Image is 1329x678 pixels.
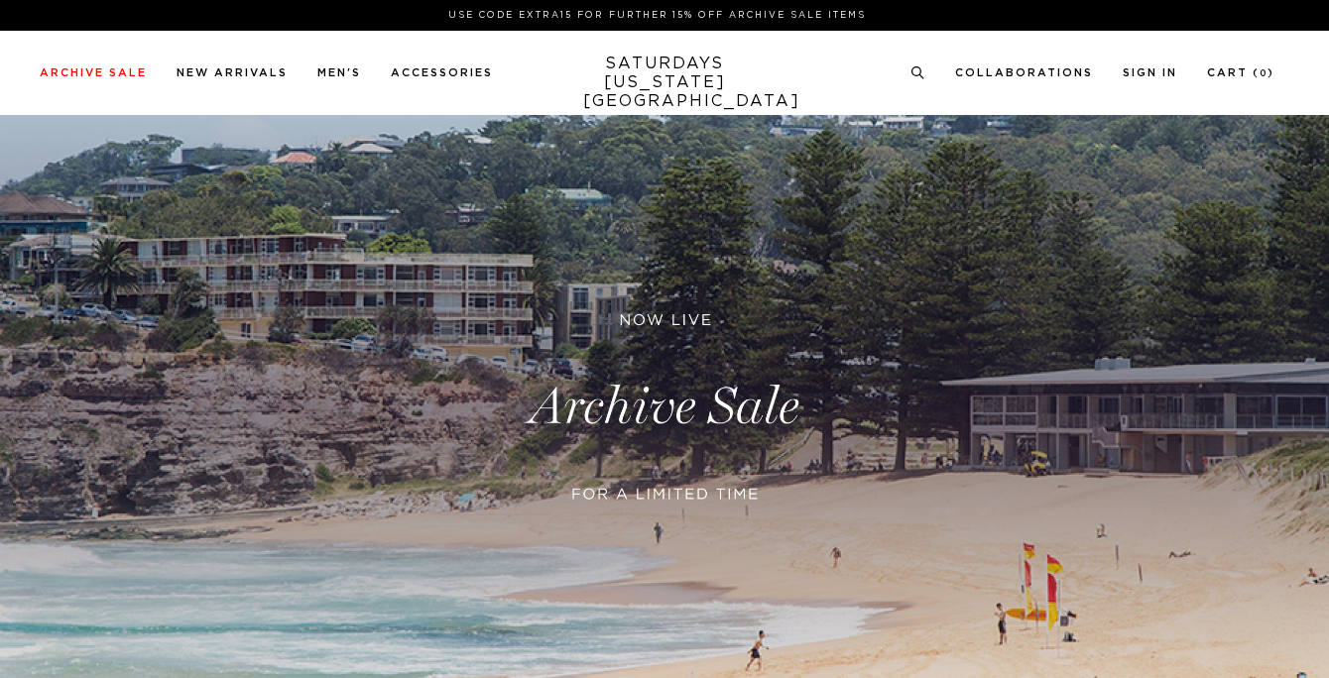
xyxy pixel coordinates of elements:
[48,8,1267,23] p: Use Code EXTRA15 for Further 15% Off Archive Sale Items
[1260,69,1268,78] small: 0
[583,55,747,111] a: SATURDAYS[US_STATE][GEOGRAPHIC_DATA]
[40,67,147,78] a: Archive Sale
[1123,67,1177,78] a: Sign In
[317,67,361,78] a: Men's
[177,67,288,78] a: New Arrivals
[1207,67,1274,78] a: Cart (0)
[955,67,1093,78] a: Collaborations
[391,67,493,78] a: Accessories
